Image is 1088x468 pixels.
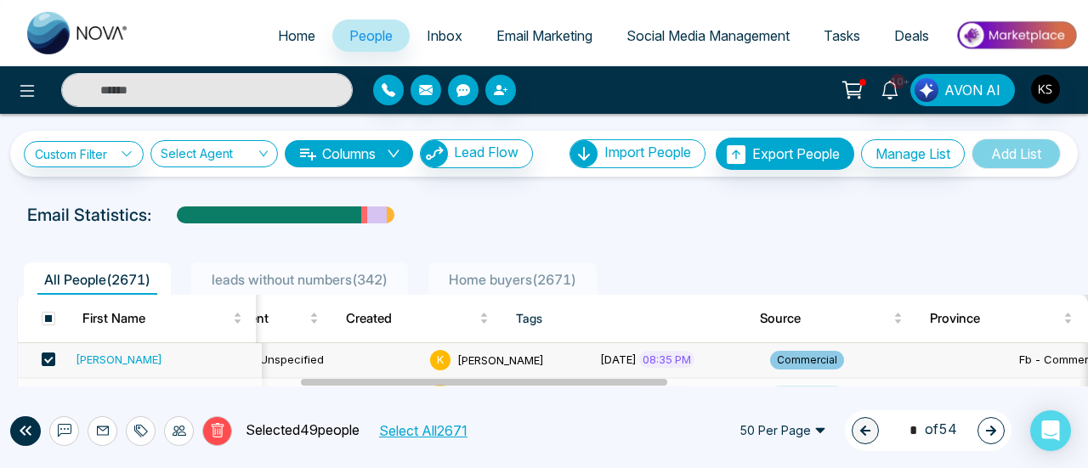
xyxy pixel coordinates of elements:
button: Columnsdown [285,140,413,167]
span: leads without numbers ( 342 ) [205,271,394,288]
span: Import People [604,144,691,161]
span: Province [930,308,1060,329]
span: Home [278,27,315,44]
button: Select All2671 [372,420,473,442]
img: Lead Flow [915,78,938,102]
div: Open Intercom Messenger [1030,410,1071,451]
img: User Avatar [1031,75,1060,104]
span: of 54 [899,419,957,442]
button: Manage List [861,139,965,168]
span: Export People [752,145,840,162]
img: Market-place.gif [955,16,1078,54]
span: Tasks [824,27,860,44]
span: 50 Per Page [728,417,838,444]
span: Home buyers ( 2671 ) [442,271,583,288]
span: Created [346,308,476,329]
td: Unspecified [253,343,423,378]
span: Lead Flow [454,144,518,161]
th: Created [332,295,502,342]
a: Home [261,20,332,52]
a: Social Media Management [609,20,807,52]
img: Lead Flow [421,140,448,167]
span: First Name [82,308,229,329]
a: Email Marketing [479,20,609,52]
th: First Name [69,295,256,342]
a: People [332,20,410,52]
a: Custom Filter [24,141,144,167]
a: Lead FlowLead Flow [413,139,533,168]
span: Source [760,308,890,329]
span: 08:35 PM [639,351,694,368]
span: K [430,350,450,370]
button: AVON AI [910,74,1015,106]
a: Inbox [410,20,479,52]
p: Email Statistics: [27,202,151,228]
span: Commercial [770,351,844,369]
span: Social Media Management [626,27,790,44]
span: Deals [894,27,929,44]
a: Deals [877,20,946,52]
th: Source [746,295,916,342]
span: Inbox [427,27,462,44]
span: Email Marketing [496,27,592,44]
button: Lead Flow [420,139,533,168]
span: 10+ [890,74,905,89]
button: Export People [716,138,854,170]
span: [PERSON_NAME] [457,352,544,366]
div: [PERSON_NAME] [76,351,162,368]
p: Selected 49 people [232,420,360,442]
th: Tags [502,295,746,342]
span: People [349,27,393,44]
span: AVON AI [944,80,1000,100]
a: 10+ [870,74,910,104]
span: [DATE] [600,352,637,366]
span: down [387,147,400,161]
a: Tasks [807,20,877,52]
th: Province [916,295,1086,342]
span: All People ( 2671 ) [37,271,157,288]
img: Nova CRM Logo [27,12,129,54]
